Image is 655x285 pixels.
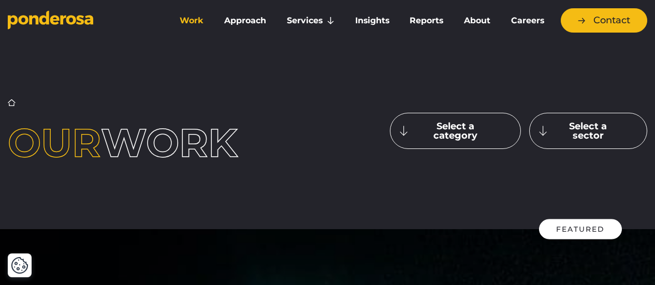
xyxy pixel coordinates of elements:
[216,10,274,32] a: Approach
[390,113,521,149] button: Select a category
[347,10,398,32] a: Insights
[8,123,265,162] h1: work
[279,10,343,32] a: Services
[529,113,647,149] button: Select a sector
[8,10,156,31] a: Go to homepage
[456,10,499,32] a: About
[561,8,647,33] a: Contact
[8,118,101,167] span: Our
[171,10,212,32] a: Work
[11,257,28,274] button: Cookie Settings
[402,10,452,32] a: Reports
[11,257,28,274] img: Revisit consent button
[8,99,16,107] a: Home
[503,10,552,32] a: Careers
[539,219,622,239] div: Featured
